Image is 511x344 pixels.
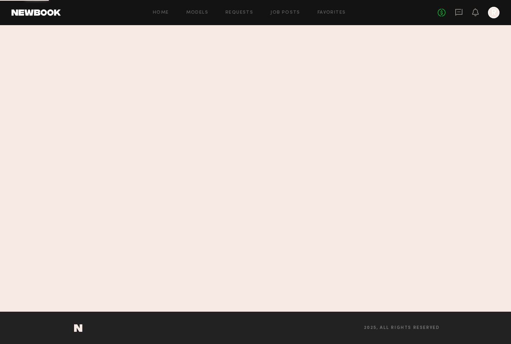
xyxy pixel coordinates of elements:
[270,10,300,15] a: Job Posts
[488,7,499,18] a: R
[364,326,440,330] span: 2025, all rights reserved
[186,10,208,15] a: Models
[225,10,253,15] a: Requests
[318,10,346,15] a: Favorites
[153,10,169,15] a: Home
